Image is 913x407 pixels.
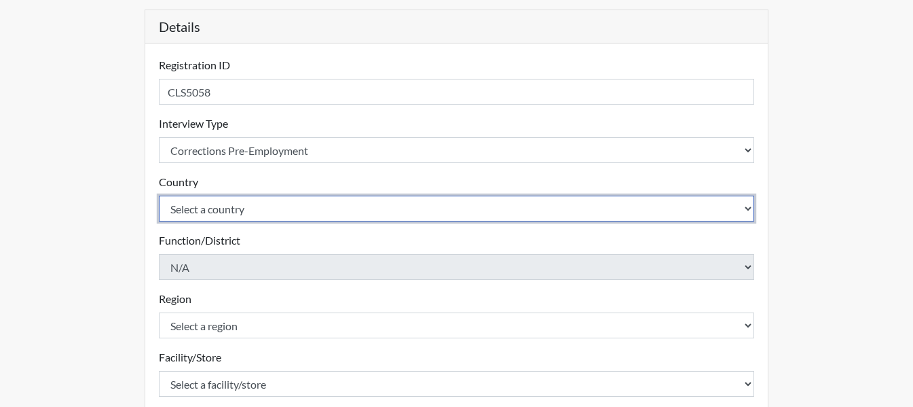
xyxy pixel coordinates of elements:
[159,174,198,190] label: Country
[159,79,755,105] input: Insert a Registration ID, which needs to be a unique alphanumeric value for each interviewee
[159,57,230,73] label: Registration ID
[159,291,191,307] label: Region
[159,232,240,249] label: Function/District
[145,10,768,43] h5: Details
[159,349,221,366] label: Facility/Store
[159,116,228,132] label: Interview Type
